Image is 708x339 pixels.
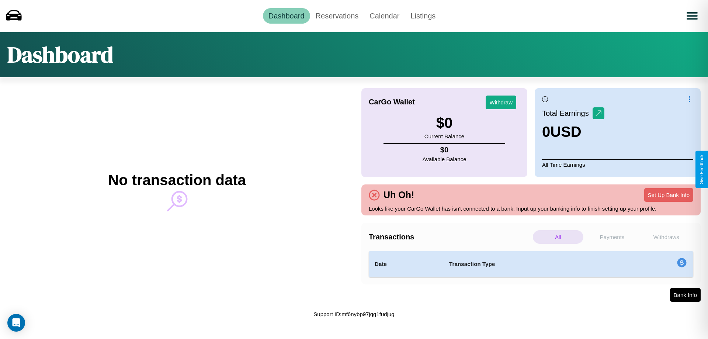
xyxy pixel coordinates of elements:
p: All Time Earnings [542,159,693,170]
h4: Date [375,260,437,269]
a: Calendar [364,8,405,24]
p: Total Earnings [542,107,593,120]
table: simple table [369,251,693,277]
h1: Dashboard [7,39,113,70]
h4: Transactions [369,233,531,241]
button: Bank Info [670,288,701,302]
h3: 0 USD [542,124,604,140]
p: Payments [587,230,638,244]
button: Set Up Bank Info [644,188,693,202]
h4: $ 0 [423,146,466,154]
div: Give Feedback [699,155,704,184]
h4: CarGo Wallet [369,98,415,106]
h3: $ 0 [424,115,464,131]
h2: No transaction data [108,172,246,188]
h4: Uh Oh! [380,190,418,200]
button: Withdraw [486,96,516,109]
p: Available Balance [423,154,466,164]
p: Support ID: mf6nybp97jqg1fudjug [313,309,394,319]
button: Open menu [682,6,702,26]
a: Dashboard [263,8,310,24]
div: Open Intercom Messenger [7,314,25,332]
p: All [533,230,583,244]
a: Reservations [310,8,364,24]
p: Withdraws [641,230,691,244]
p: Looks like your CarGo Wallet has isn't connected to a bank. Input up your banking info to finish ... [369,204,693,214]
p: Current Balance [424,131,464,141]
h4: Transaction Type [449,260,617,269]
a: Listings [405,8,441,24]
